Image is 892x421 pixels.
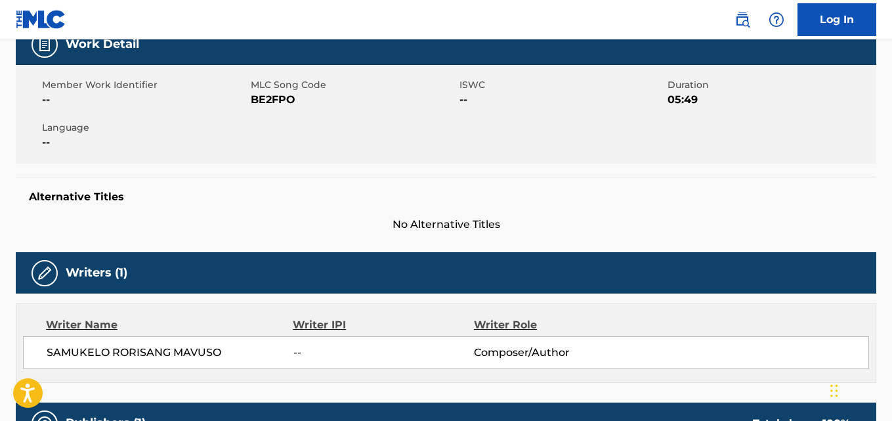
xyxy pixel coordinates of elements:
[37,265,53,281] img: Writers
[42,135,247,150] span: --
[42,92,247,108] span: --
[459,92,665,108] span: --
[47,345,293,361] span: SAMUKELO RORISANG MAVUSO
[769,12,784,28] img: help
[474,317,639,333] div: Writer Role
[830,371,838,410] div: Drag
[826,358,892,421] iframe: Chat Widget
[474,345,638,361] span: Composer/Author
[16,217,876,233] span: No Alternative Titles
[46,317,293,333] div: Writer Name
[763,7,790,33] div: Help
[42,121,247,135] span: Language
[459,78,665,92] span: ISWC
[16,10,66,29] img: MLC Logo
[37,37,53,53] img: Work Detail
[797,3,876,36] a: Log In
[293,317,474,333] div: Writer IPI
[293,345,474,361] span: --
[251,92,456,108] span: BE2FPO
[66,37,139,52] h5: Work Detail
[668,92,873,108] span: 05:49
[42,78,247,92] span: Member Work Identifier
[66,265,127,280] h5: Writers (1)
[734,12,750,28] img: search
[29,190,863,204] h5: Alternative Titles
[251,78,456,92] span: MLC Song Code
[668,78,873,92] span: Duration
[729,7,755,33] a: Public Search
